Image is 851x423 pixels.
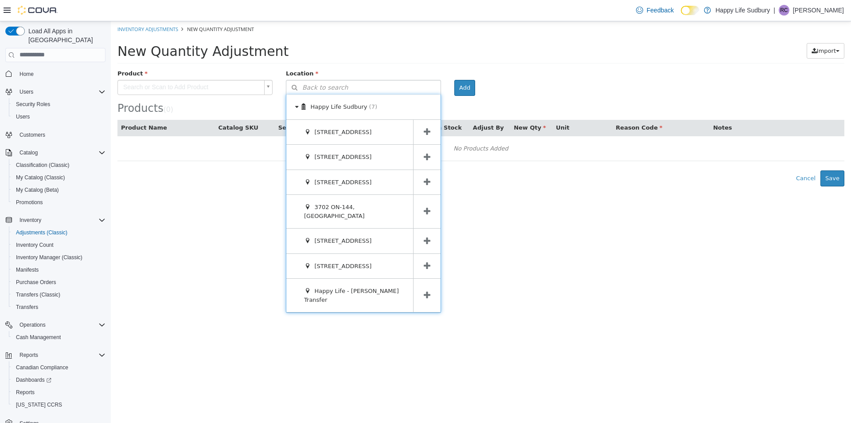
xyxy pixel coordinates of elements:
span: Location [175,49,207,55]
span: Users [16,87,105,97]
button: Manifests [9,264,109,276]
p: Happy Life Sudbury [715,5,770,16]
a: Feedback [632,1,677,19]
button: Add [344,59,364,75]
div: No Products Added [12,121,728,134]
button: Security Roles [9,98,109,111]
span: My Catalog (Classic) [16,174,65,181]
button: Operations [2,319,109,331]
span: [US_STATE] CCRS [16,401,62,408]
span: New Quantity Adjustment [7,22,178,38]
span: Search or Scan to Add Product [7,59,150,73]
button: Transfers [9,301,109,313]
span: [STREET_ADDRESS] [203,216,261,223]
span: My Catalog (Classic) [12,172,105,183]
a: Customers [16,130,49,140]
a: Dashboards [12,375,55,385]
button: Serial / Package Number [168,102,249,111]
span: Canadian Compliance [12,362,105,373]
p: [PERSON_NAME] [793,5,844,16]
button: Product Name [10,102,58,111]
span: New Qty [403,103,435,110]
button: Inventory [16,215,45,225]
span: Users [16,113,30,120]
a: Manifests [12,265,42,275]
button: Canadian Compliance [9,361,109,374]
span: Inventory [16,215,105,225]
button: Cash Management [9,331,109,344]
span: Classification (Classic) [12,160,105,170]
span: Adjustments (Classic) [12,227,105,238]
button: Transfers (Classic) [9,289,109,301]
span: Home [20,71,34,78]
span: Import [706,26,725,33]
span: Operations [16,320,105,330]
span: Catalog [16,147,105,158]
a: Inventory Adjustments [7,4,67,11]
a: Inventory Count [12,240,57,250]
button: Reports [9,386,109,399]
a: Reports [12,387,38,398]
span: Reports [16,350,105,360]
span: 3702 ON-144, [GEOGRAPHIC_DATA] [193,182,254,198]
span: Cash Management [16,334,61,341]
span: Security Roles [12,99,105,110]
span: Reports [12,387,105,398]
span: My Catalog (Beta) [12,185,105,195]
a: Security Roles [12,99,54,110]
span: Reason Code [505,103,551,110]
a: Search or Scan to Add Product [7,59,162,74]
span: Dark Mode [681,15,681,16]
span: Dashboards [16,376,51,383]
button: Promotions [9,196,109,209]
button: Adjustments (Classic) [9,226,109,239]
a: My Catalog (Beta) [12,185,62,195]
button: Users [2,86,109,98]
span: Transfers [16,304,38,311]
span: Operations [20,321,46,328]
span: Promotions [16,199,43,206]
span: Product [7,49,37,55]
span: Inventory Count [16,241,54,249]
button: Reports [16,350,42,360]
span: Reports [16,389,35,396]
span: Canadian Compliance [16,364,68,371]
input: Dark Mode [681,6,699,15]
span: Feedback [647,6,674,15]
span: [STREET_ADDRESS] [203,241,261,248]
a: Transfers (Classic) [12,289,64,300]
button: Notes [602,102,623,111]
img: Cova [18,6,58,15]
span: Inventory Manager (Classic) [16,254,82,261]
button: My Catalog (Classic) [9,171,109,184]
span: Happy Life Sudbury [200,82,257,89]
button: Users [16,87,37,97]
button: Back to search [175,59,330,74]
button: [US_STATE] CCRS [9,399,109,411]
span: Transfers (Classic) [16,291,60,298]
a: Canadian Compliance [12,362,72,373]
a: Home [16,69,37,79]
span: Adjustments (Classic) [16,229,67,236]
span: Users [12,111,105,122]
span: 0 [55,84,60,92]
button: Customers [2,128,109,141]
button: Import [696,22,734,38]
span: Promotions [12,197,105,208]
span: Happy Life - [PERSON_NAME] Transfer [193,266,288,282]
button: Inventory Count [9,239,109,251]
span: RC [780,5,788,16]
span: Back to search [176,62,237,71]
span: Dashboards [12,375,105,385]
span: Customers [20,131,45,138]
small: ( ) [53,84,62,92]
a: Adjustments (Classic) [12,227,71,238]
button: My Catalog (Beta) [9,184,109,196]
button: Reports [2,349,109,361]
span: Transfers (Classic) [12,289,105,300]
span: Purchase Orders [16,279,56,286]
button: Home [2,67,109,80]
button: Classification (Classic) [9,159,109,171]
span: Security Roles [16,101,50,108]
button: Catalog [2,146,109,159]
